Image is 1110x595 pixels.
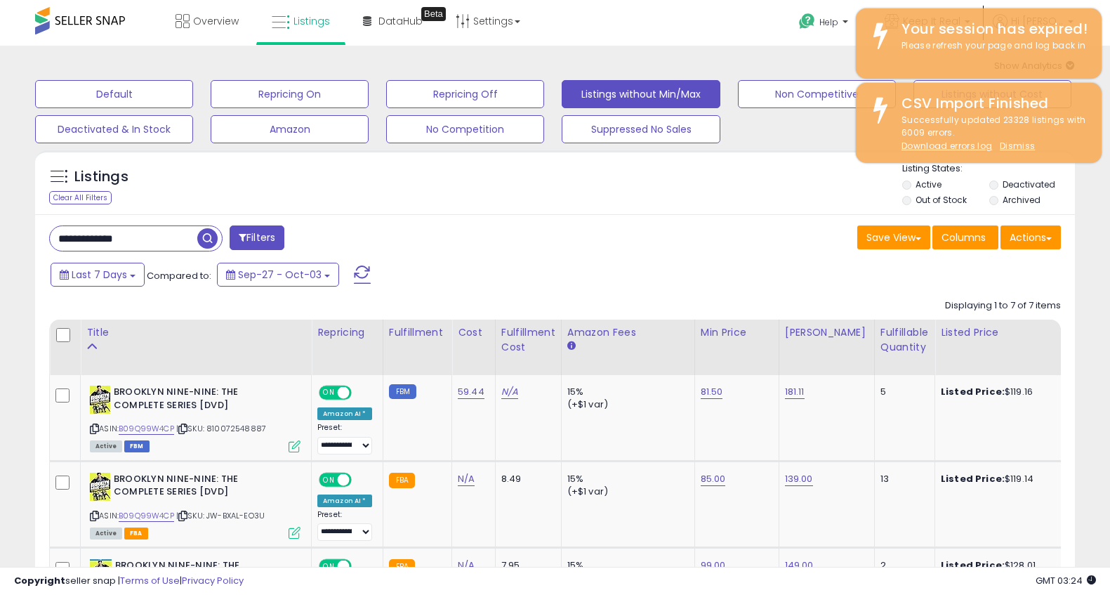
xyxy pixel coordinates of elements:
button: Repricing Off [386,80,544,108]
span: FBA [124,528,148,540]
div: $119.14 [941,473,1057,485]
b: Listed Price: [941,385,1005,398]
div: Clear All Filters [49,191,112,204]
b: BROOKLYN NINE-NINE: THE COMPLETE SERIES [DVD] [114,473,284,502]
small: FBM [389,384,416,399]
span: Last 7 Days [72,268,127,282]
div: Title [86,325,305,340]
div: Listed Price [941,325,1062,340]
label: Out of Stock [916,194,967,206]
div: Fulfillment Cost [501,325,555,355]
div: $119.16 [941,386,1057,398]
button: Suppressed No Sales [562,115,720,143]
span: Compared to: [147,269,211,282]
button: Listings without Min/Max [562,80,720,108]
a: Download errors log [901,140,992,152]
div: Fulfillable Quantity [880,325,929,355]
span: FBM [124,440,150,452]
span: | SKU: JW-BXAL-EO3U [176,510,265,521]
span: All listings currently available for purchase on Amazon [90,440,122,452]
div: Fulfillment [389,325,446,340]
div: CSV Import Finished [891,93,1091,114]
div: 13 [880,473,924,485]
a: B09Q99W4CP [119,423,174,435]
button: No Competition [386,115,544,143]
div: Preset: [317,423,372,455]
small: Amazon Fees. [567,340,576,353]
strong: Copyright [14,574,65,587]
div: Amazon Fees [567,325,689,340]
span: Sep-27 - Oct-03 [238,268,322,282]
img: 51tXgfFBrYL._SL40_.jpg [90,386,110,414]
a: N/A [501,385,518,399]
div: 15% [567,386,684,398]
span: All listings currently available for purchase on Amazon [90,528,122,540]
div: ASIN: [90,473,300,538]
b: Listed Price: [941,472,1005,485]
div: Repricing [317,325,377,340]
div: 5 [880,386,924,398]
div: Displaying 1 to 7 of 7 items [945,299,1061,313]
span: DataHub [378,14,423,28]
button: Sep-27 - Oct-03 [217,263,339,287]
b: BROOKLYN NINE-NINE: THE COMPLETE SERIES [DVD] [114,386,284,415]
div: ASIN: [90,386,300,451]
div: 8.49 [501,473,550,485]
div: Cost [458,325,489,340]
span: Columns [941,230,986,244]
small: FBA [389,473,415,488]
button: Actions [1000,225,1061,249]
div: Your session has expired! [891,19,1091,39]
span: Help [819,16,838,28]
a: 139.00 [785,472,813,486]
button: Listings without Cost [913,80,1071,108]
div: Please refresh your page and log back in [891,39,1091,53]
button: Amazon [211,115,369,143]
span: Overview [193,14,239,28]
span: 2025-10-12 03:24 GMT [1036,574,1096,587]
div: Amazon AI * [317,407,372,420]
a: 181.11 [785,385,805,399]
label: Active [916,178,941,190]
a: B09Q99W4CP [119,510,174,522]
button: Columns [932,225,998,249]
span: ON [320,387,338,399]
button: Deactivated & In Stock [35,115,193,143]
label: Archived [1003,194,1040,206]
button: Filters [230,225,284,250]
label: Deactivated [1003,178,1055,190]
span: Listings [293,14,330,28]
div: (+$1 var) [567,398,684,411]
div: [PERSON_NAME] [785,325,868,340]
div: (+$1 var) [567,485,684,498]
h5: Listings [74,167,128,187]
div: 15% [567,473,684,485]
div: seller snap | | [14,575,244,588]
div: Amazon AI * [317,495,372,507]
button: Save View [857,225,930,249]
div: Successfully updated 23328 listings with 6009 errors. [891,114,1091,153]
a: 85.00 [701,472,726,486]
span: OFF [350,473,372,485]
div: Tooltip anchor [421,7,446,21]
button: Non Competitive [738,80,896,108]
div: Min Price [701,325,773,340]
div: Preset: [317,510,372,542]
a: Terms of Use [120,574,180,587]
button: Default [35,80,193,108]
a: Privacy Policy [182,574,244,587]
button: Last 7 Days [51,263,145,287]
a: 59.44 [458,385,484,399]
span: | SKU: 810072548887 [176,423,266,434]
a: Help [788,2,862,46]
a: N/A [458,472,475,486]
span: ON [320,473,338,485]
img: 51tXgfFBrYL._SL40_.jpg [90,473,110,501]
a: 81.50 [701,385,723,399]
span: OFF [350,387,372,399]
p: Listing States: [902,162,1075,176]
button: Repricing On [211,80,369,108]
u: Dismiss [1000,140,1035,152]
i: Get Help [798,13,816,30]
